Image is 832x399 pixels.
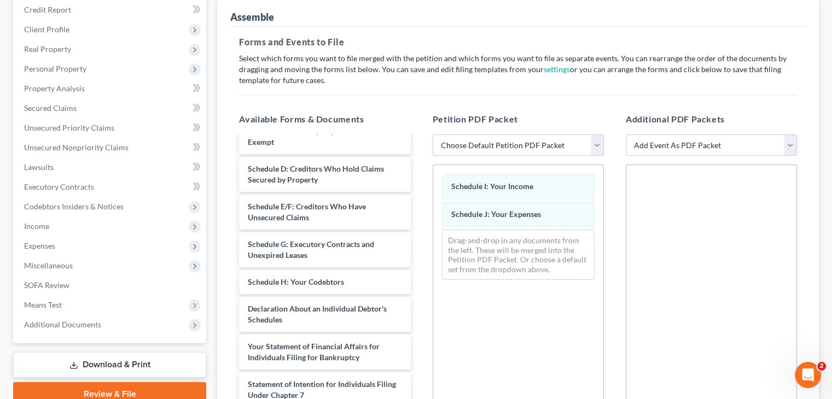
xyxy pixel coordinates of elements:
h5: Additional PDF Packets [626,113,797,126]
span: Petition PDF Packet [433,114,518,124]
span: SOFA Review [24,280,69,290]
a: Download & Print [13,352,206,378]
a: Executory Contracts [15,177,206,197]
span: Secured Claims [24,103,77,113]
span: Expenses [24,241,55,250]
span: Your Statement of Financial Affairs for Individuals Filing for Bankruptcy [248,342,380,362]
span: Schedule C: The Property You Claim as Exempt [248,126,379,146]
span: Schedule H: Your Codebtors [248,277,344,286]
span: Property Analysis [24,84,85,93]
span: Schedule E/F: Creditors Who Have Unsecured Claims [248,202,366,222]
span: Miscellaneous [24,261,73,270]
iframe: Intercom live chat [795,362,821,388]
span: Schedule D: Creditors Who Hold Claims Secured by Property [248,164,384,184]
span: Credit Report [24,5,71,14]
span: Schedule I: Your Income [451,181,533,191]
div: Drag-and-drop in any documents from the left. These will be merged into the Petition PDF Packet. ... [442,230,595,280]
span: Executory Contracts [24,182,94,191]
span: Schedule J: Your Expenses [451,209,541,219]
a: Unsecured Priority Claims [15,118,206,138]
span: 2 [817,362,826,371]
a: Lawsuits [15,157,206,177]
span: Income [24,221,49,231]
span: Unsecured Priority Claims [24,123,114,132]
span: Client Profile [24,25,69,34]
span: Schedule G: Executory Contracts and Unexpired Leases [248,239,374,260]
span: Codebtors Insiders & Notices [24,202,124,211]
span: Declaration About an Individual Debtor's Schedules [248,304,387,324]
a: Secured Claims [15,98,206,118]
span: Real Property [24,44,71,54]
span: Means Test [24,300,62,309]
h5: Forms and Events to File [239,36,797,49]
span: Unsecured Nonpriority Claims [24,143,129,152]
span: Lawsuits [24,162,54,172]
span: Additional Documents [24,320,101,329]
a: settings [544,64,570,74]
span: Personal Property [24,64,86,73]
div: Assemble [230,10,274,24]
p: Select which forms you want to file merged with the petition and which forms you want to file as ... [239,53,797,86]
a: SOFA Review [15,275,206,295]
h5: Available Forms & Documents [239,113,410,126]
a: Unsecured Nonpriority Claims [15,138,206,157]
a: Property Analysis [15,79,206,98]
